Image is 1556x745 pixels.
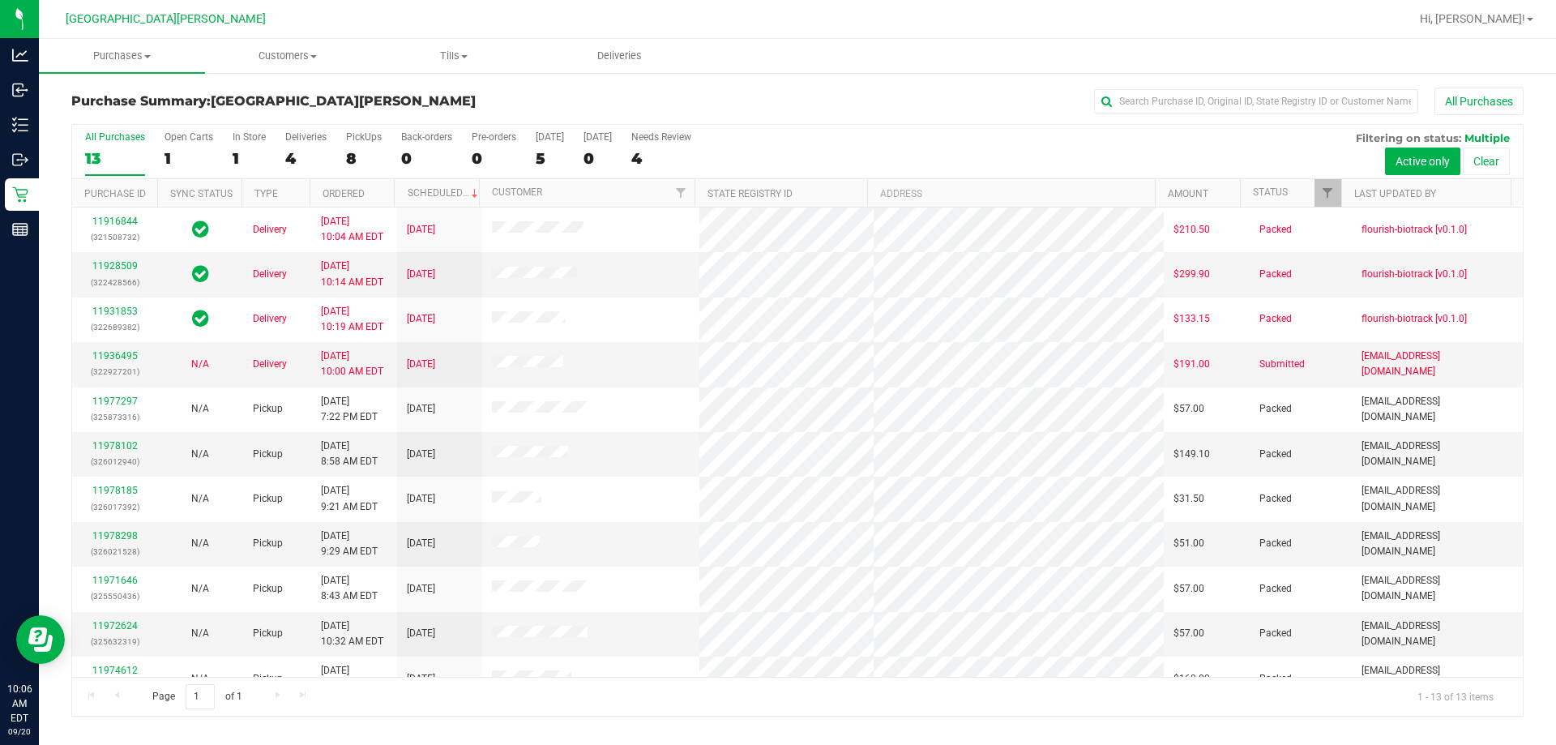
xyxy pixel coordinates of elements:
[82,499,147,515] p: (326017392)
[867,179,1155,208] th: Address
[92,575,138,586] a: 11971646
[92,665,138,676] a: 11974612
[1168,188,1208,199] a: Amount
[1361,529,1513,559] span: [EMAIL_ADDRESS][DOMAIN_NAME]
[191,448,209,460] span: Not Applicable
[536,149,564,168] div: 5
[92,440,138,452] a: 11978102
[233,131,266,143] div: In Store
[1361,483,1513,514] span: [EMAIL_ADDRESS][DOMAIN_NAME]
[401,131,452,143] div: Back-orders
[191,581,209,597] button: N/A
[7,682,32,726] p: 10:06 AM EDT
[1173,311,1210,327] span: $133.15
[707,188,793,199] a: State Registry ID
[321,394,378,425] span: [DATE] 7:22 PM EDT
[1434,88,1524,115] button: All Purchases
[92,306,138,317] a: 11931853
[92,485,138,496] a: 11978185
[321,439,378,469] span: [DATE] 8:58 AM EDT
[191,491,209,507] button: N/A
[321,663,378,694] span: [DATE] 2:14 PM EDT
[92,530,138,542] a: 11978298
[205,39,371,73] a: Customers
[1259,447,1292,462] span: Packed
[1173,222,1210,238] span: $210.50
[92,350,138,362] a: 11936495
[84,188,146,199] a: Purchase ID
[407,311,435,327] span: [DATE]
[1094,89,1418,113] input: Search Purchase ID, Original ID, State Registry ID or Customer Name...
[1173,401,1204,417] span: $57.00
[1314,179,1341,207] a: Filter
[1354,188,1436,199] a: Last Updated By
[254,188,278,199] a: Type
[191,447,209,462] button: N/A
[191,537,209,549] span: Not Applicable
[191,493,209,504] span: Not Applicable
[1173,581,1204,597] span: $57.00
[191,357,209,372] button: N/A
[1259,491,1292,507] span: Packed
[371,39,537,73] a: Tills
[321,214,383,245] span: [DATE] 10:04 AM EDT
[1259,357,1305,372] span: Submitted
[1361,222,1467,238] span: flourish-biotrack [v0.1.0]
[536,39,703,73] a: Deliveries
[472,149,516,168] div: 0
[346,131,382,143] div: PickUps
[407,222,435,238] span: [DATE]
[407,581,435,597] span: [DATE]
[1259,311,1292,327] span: Packed
[321,573,378,604] span: [DATE] 8:43 AM EDT
[82,229,147,245] p: (321508732)
[39,49,205,63] span: Purchases
[1173,536,1204,551] span: $51.00
[1361,311,1467,327] span: flourish-biotrack [v0.1.0]
[253,491,283,507] span: Pickup
[191,358,209,370] span: Not Applicable
[82,454,147,469] p: (326012940)
[1259,581,1292,597] span: Packed
[12,117,28,133] inline-svg: Inventory
[631,149,691,168] div: 4
[575,49,664,63] span: Deliveries
[12,152,28,168] inline-svg: Outbound
[191,536,209,551] button: N/A
[407,447,435,462] span: [DATE]
[66,12,266,26] span: [GEOGRAPHIC_DATA][PERSON_NAME]
[82,634,147,649] p: (325632319)
[583,131,612,143] div: [DATE]
[12,82,28,98] inline-svg: Inbound
[82,589,147,604] p: (325550436)
[285,149,327,168] div: 4
[1173,357,1210,372] span: $191.00
[407,357,435,372] span: [DATE]
[472,131,516,143] div: Pre-orders
[321,259,383,289] span: [DATE] 10:14 AM EDT
[165,131,213,143] div: Open Carts
[1361,267,1467,282] span: flourish-biotrack [v0.1.0]
[1356,131,1461,144] span: Filtering on status:
[1361,439,1513,469] span: [EMAIL_ADDRESS][DOMAIN_NAME]
[1173,447,1210,462] span: $149.10
[253,311,287,327] span: Delivery
[253,626,283,641] span: Pickup
[192,218,209,241] span: In Sync
[1361,394,1513,425] span: [EMAIL_ADDRESS][DOMAIN_NAME]
[92,396,138,407] a: 11977297
[1361,663,1513,694] span: [EMAIL_ADDRESS][DOMAIN_NAME]
[253,267,287,282] span: Delivery
[186,684,215,709] input: 1
[321,529,378,559] span: [DATE] 9:29 AM EDT
[12,47,28,63] inline-svg: Analytics
[12,221,28,238] inline-svg: Reports
[191,401,209,417] button: N/A
[1259,626,1292,641] span: Packed
[1361,349,1513,379] span: [EMAIL_ADDRESS][DOMAIN_NAME]
[1259,671,1292,687] span: Packed
[85,131,145,143] div: All Purchases
[82,275,147,290] p: (322428566)
[1259,267,1292,282] span: Packed
[407,536,435,551] span: [DATE]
